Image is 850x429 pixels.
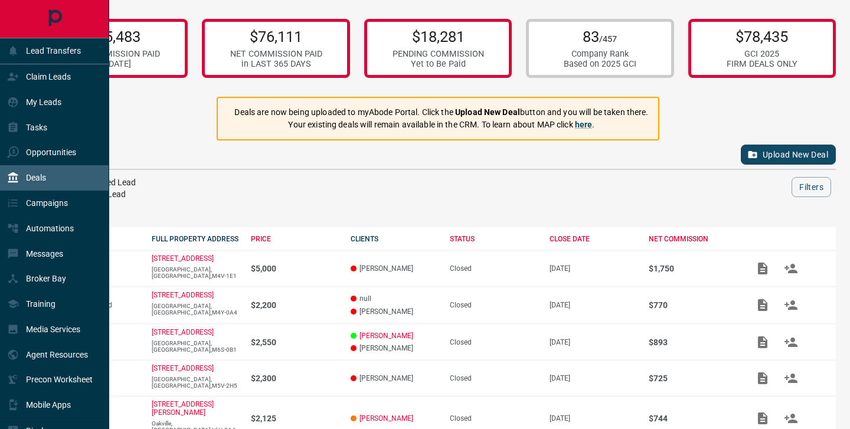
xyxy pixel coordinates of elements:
[748,300,777,309] span: Add / View Documents
[792,177,831,197] button: Filters
[351,374,439,382] p: [PERSON_NAME]
[450,264,538,273] div: Closed
[550,338,637,346] p: [DATE]
[152,400,214,417] a: [STREET_ADDRESS][PERSON_NAME]
[234,119,648,131] p: Your existing deals will remain available in the CRM. To learn about MAP click .
[152,376,240,389] p: [GEOGRAPHIC_DATA],[GEOGRAPHIC_DATA],M5V-2H5
[649,264,737,273] p: $1,750
[251,264,339,273] p: $5,000
[152,340,240,353] p: [GEOGRAPHIC_DATA],[GEOGRAPHIC_DATA],M6S-0B1
[450,414,538,423] div: Closed
[748,374,777,382] span: Add / View Documents
[450,301,538,309] div: Closed
[68,28,160,45] p: $55,483
[230,28,322,45] p: $76,111
[777,374,805,382] span: Match Clients
[152,254,214,263] a: [STREET_ADDRESS]
[251,235,339,243] div: PRICE
[359,414,413,423] a: [PERSON_NAME]
[152,266,240,279] p: [GEOGRAPHIC_DATA],[GEOGRAPHIC_DATA],M4V-1E1
[727,49,797,59] div: GCI 2025
[450,338,538,346] div: Closed
[351,307,439,316] p: [PERSON_NAME]
[649,414,737,423] p: $744
[152,291,214,299] a: [STREET_ADDRESS]
[550,301,637,309] p: [DATE]
[393,28,484,45] p: $18,281
[727,28,797,45] p: $78,435
[649,338,737,347] p: $893
[152,328,214,336] a: [STREET_ADDRESS]
[251,414,339,423] p: $2,125
[748,414,777,423] span: Add / View Documents
[777,264,805,272] span: Match Clients
[550,374,637,382] p: [DATE]
[234,106,648,119] p: Deals are now being uploaded to myAbode Portal. Click the button and you will be taken there.
[777,300,805,309] span: Match Clients
[351,344,439,352] p: [PERSON_NAME]
[777,414,805,423] span: Match Clients
[152,364,214,372] a: [STREET_ADDRESS]
[575,120,593,129] a: here
[649,374,737,383] p: $725
[450,374,538,382] div: Closed
[152,235,240,243] div: FULL PROPERTY ADDRESS
[251,374,339,383] p: $2,300
[727,59,797,69] div: FIRM DEALS ONLY
[599,34,617,44] span: /457
[748,264,777,272] span: Add / View Documents
[564,59,636,69] div: Based on 2025 GCI
[68,59,160,69] div: in [DATE]
[393,59,484,69] div: Yet to Be Paid
[230,49,322,59] div: NET COMMISSION PAID
[393,49,484,59] div: PENDING COMMISSION
[550,235,637,243] div: CLOSE DATE
[351,235,439,243] div: CLIENTS
[230,59,322,69] div: in LAST 365 DAYS
[550,264,637,273] p: [DATE]
[251,300,339,310] p: $2,200
[564,28,636,45] p: 83
[649,300,737,310] p: $770
[455,107,520,117] strong: Upload New Deal
[251,338,339,347] p: $2,550
[550,414,637,423] p: [DATE]
[351,264,439,273] p: [PERSON_NAME]
[564,49,636,59] div: Company Rank
[152,303,240,316] p: [GEOGRAPHIC_DATA],[GEOGRAPHIC_DATA],M4Y-0A4
[450,235,538,243] div: STATUS
[777,338,805,346] span: Match Clients
[68,49,160,59] div: NET COMMISSION PAID
[741,145,836,165] button: Upload New Deal
[359,332,413,340] a: [PERSON_NAME]
[351,294,439,303] p: null
[748,338,777,346] span: Add / View Documents
[649,235,737,243] div: NET COMMISSION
